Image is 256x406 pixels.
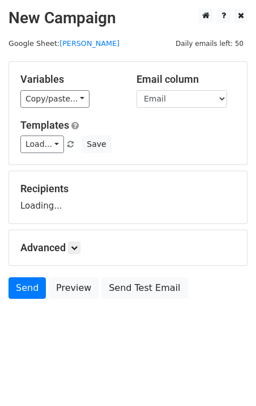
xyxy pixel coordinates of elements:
[20,136,64,153] a: Load...
[20,242,236,254] h5: Advanced
[20,119,69,131] a: Templates
[136,73,236,86] h5: Email column
[172,39,248,48] a: Daily emails left: 50
[172,37,248,50] span: Daily emails left: 50
[49,277,99,299] a: Preview
[20,90,89,108] a: Copy/paste...
[101,277,187,299] a: Send Test Email
[59,39,120,48] a: [PERSON_NAME]
[20,73,120,86] h5: Variables
[8,277,46,299] a: Send
[82,136,111,153] button: Save
[20,183,236,212] div: Loading...
[8,9,248,28] h2: New Campaign
[20,183,236,195] h5: Recipients
[8,39,120,48] small: Google Sheet:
